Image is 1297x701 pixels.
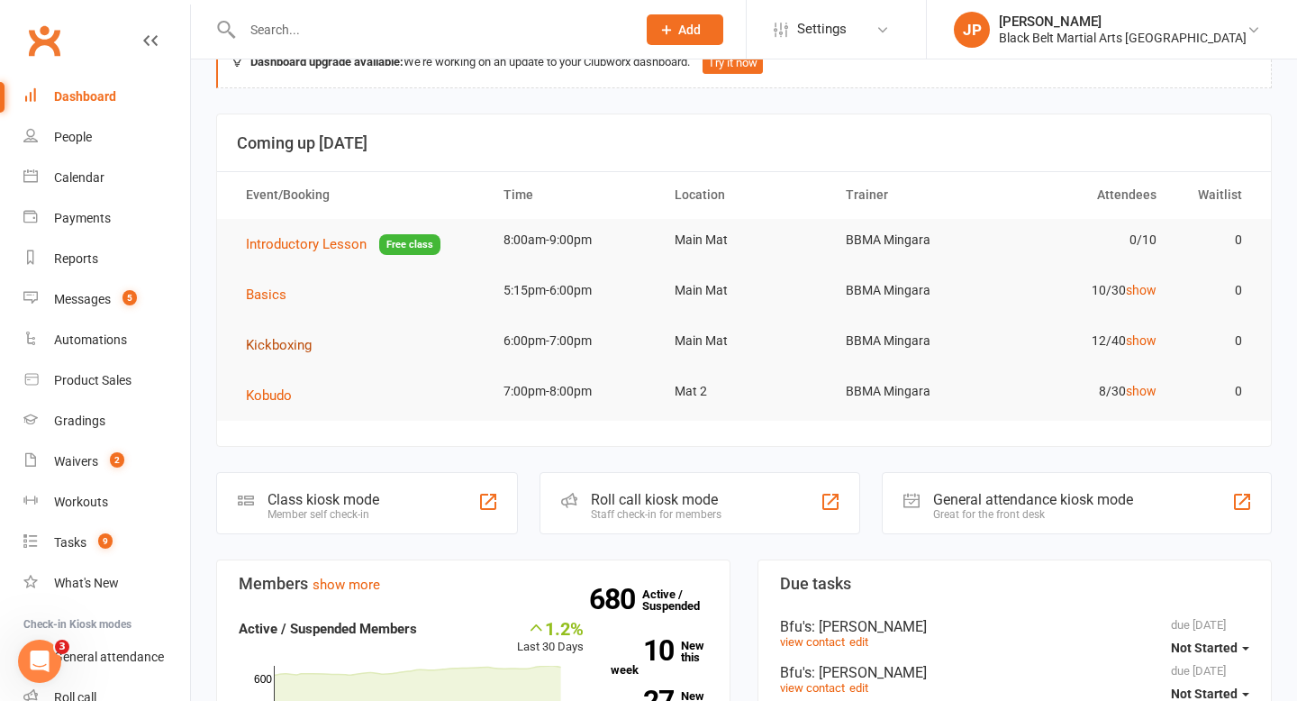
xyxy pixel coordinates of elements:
div: Calendar [54,170,104,185]
a: Tasks 9 [23,523,190,563]
a: General attendance kiosk mode [23,637,190,678]
div: We're working on an update to your Clubworx dashboard. [216,38,1272,88]
td: BBMA Mingara [830,219,1001,261]
h3: Coming up [DATE] [237,134,1251,152]
span: Kickboxing [246,337,312,353]
td: BBMA Mingara [830,269,1001,312]
button: Basics [246,284,299,305]
div: Roll call kiosk mode [591,491,721,508]
div: Waivers [54,454,98,469]
td: 12/40 [1001,320,1172,362]
td: 0 [1173,370,1258,413]
strong: 680 [589,586,642,613]
div: Reports [54,251,98,266]
th: Location [658,172,830,218]
a: Payments [23,198,190,239]
a: show [1126,333,1156,348]
div: Class kiosk mode [268,491,379,508]
span: Settings [797,9,847,50]
a: Waivers 2 [23,442,190,482]
button: Kickboxing [246,334,324,356]
td: Main Mat [658,320,830,362]
td: 8:00am-9:00pm [487,219,658,261]
span: 2 [110,452,124,468]
button: Kobudo [246,385,304,406]
strong: Dashboard upgrade available: [250,55,404,68]
td: 8/30 [1001,370,1172,413]
td: 7:00pm-8:00pm [487,370,658,413]
td: 0 [1173,320,1258,362]
span: Not Started [1171,687,1238,701]
div: Tasks [54,535,86,550]
td: 10/30 [1001,269,1172,312]
a: view contact [780,635,845,649]
button: Try it now [703,52,763,74]
div: General attendance kiosk mode [933,491,1133,508]
div: Dashboard [54,89,116,104]
a: Gradings [23,401,190,442]
div: What's New [54,576,119,590]
a: Workouts [23,482,190,523]
a: Messages 5 [23,279,190,320]
button: Introductory LessonFree class [246,233,440,256]
div: Bfu's [780,664,1249,681]
div: Member self check-in [268,508,379,521]
div: Last 30 Days [517,618,584,657]
a: view contact [780,681,845,695]
td: BBMA Mingara [830,320,1001,362]
a: show more [313,577,380,593]
td: BBMA Mingara [830,370,1001,413]
a: Automations [23,320,190,360]
th: Waitlist [1173,172,1258,218]
div: Staff check-in for members [591,508,721,521]
td: 0/10 [1001,219,1172,261]
div: Automations [54,332,127,347]
a: Reports [23,239,190,279]
h3: Members [239,575,708,593]
div: General attendance [54,650,164,664]
a: edit [849,635,868,649]
div: JP [954,12,990,48]
span: : [PERSON_NAME] [812,618,927,635]
a: What's New [23,563,190,604]
td: 5:15pm-6:00pm [487,269,658,312]
div: Workouts [54,495,108,509]
a: Product Sales [23,360,190,401]
div: Messages [54,292,111,306]
button: Add [647,14,723,45]
span: : [PERSON_NAME] [812,664,927,681]
a: 680Active / Suspended [642,575,721,625]
span: Add [678,23,701,37]
a: Clubworx [22,18,67,63]
td: 6:00pm-7:00pm [487,320,658,362]
span: Introductory Lesson [246,236,367,252]
span: Basics [246,287,286,303]
td: Main Mat [658,219,830,261]
a: Dashboard [23,77,190,117]
iframe: Intercom live chat [18,640,61,683]
span: Kobudo [246,387,292,404]
div: Black Belt Martial Arts [GEOGRAPHIC_DATA] [999,30,1247,46]
th: Trainer [830,172,1001,218]
div: Gradings [54,414,105,428]
div: Bfu's [780,618,1249,635]
span: Free class [379,234,440,255]
th: Time [487,172,658,218]
td: Main Mat [658,269,830,312]
div: [PERSON_NAME] [999,14,1247,30]
span: 9 [98,533,113,549]
span: 5 [122,290,137,305]
a: Calendar [23,158,190,198]
th: Event/Booking [230,172,487,218]
div: Product Sales [54,373,132,387]
input: Search... [237,17,623,42]
strong: Active / Suspended Members [239,621,417,637]
strong: 10 [611,637,674,664]
div: Payments [54,211,111,225]
a: 10New this week [611,640,708,676]
a: show [1126,384,1156,398]
span: 3 [55,640,69,654]
th: Attendees [1001,172,1172,218]
button: Not Started [1171,632,1249,664]
div: Great for the front desk [933,508,1133,521]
